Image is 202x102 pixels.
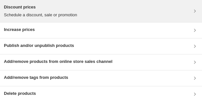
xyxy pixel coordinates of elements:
[4,74,68,81] h3: Add/remove tags from products
[4,26,35,33] h3: Increase prices
[4,90,36,97] h3: Delete products
[4,12,77,18] p: Schedule a discount, sale or promotion
[4,42,74,49] h3: Publish and/or unpublish products
[4,58,112,65] h3: Add/remove products from online store sales channel
[4,4,77,10] h3: Discount prices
